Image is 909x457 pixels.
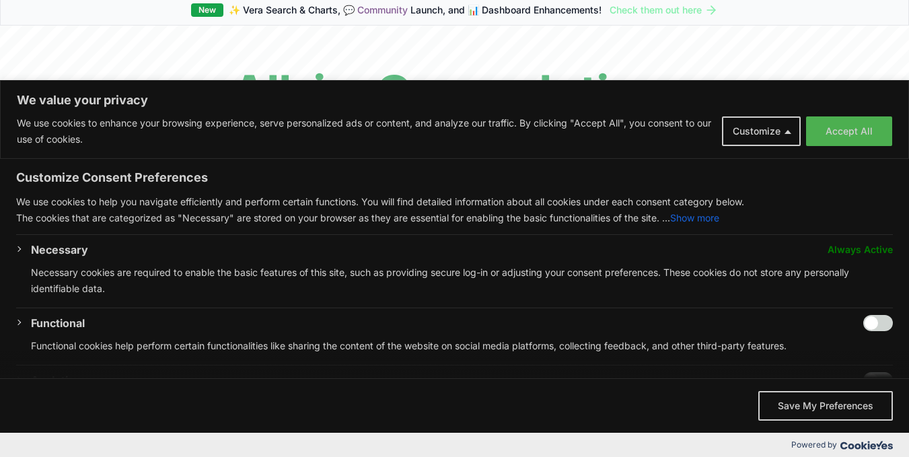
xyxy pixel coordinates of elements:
[806,116,892,146] button: Accept All
[610,3,718,17] a: Check them out here
[16,210,893,226] p: The cookies that are categorized as "Necessary" are stored on your browser as they are essential ...
[758,391,893,421] button: Save My Preferences
[17,115,712,147] p: We use cookies to enhance your browsing experience, serve personalized ads or content, and analyz...
[229,3,602,17] span: ✨ Vera Search & Charts, 💬 Launch, and 📊 Dashboard Enhancements!
[31,242,88,258] button: Necessary
[17,92,892,108] p: We value your privacy
[670,210,719,226] button: Show more
[16,170,208,186] span: Customize Consent Preferences
[31,338,893,354] p: Functional cookies help perform certain functionalities like sharing the content of the website o...
[191,3,223,17] div: New
[357,4,408,15] a: Community
[863,315,893,331] input: Enable Functional
[722,116,801,146] button: Customize
[828,242,893,258] span: Always Active
[31,265,893,297] p: Necessary cookies are required to enable the basic features of this site, such as providing secur...
[16,194,893,210] p: We use cookies to help you navigate efficiently and perform certain functions. You will find deta...
[31,315,85,331] button: Functional
[840,441,893,450] img: Cookieyes logo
